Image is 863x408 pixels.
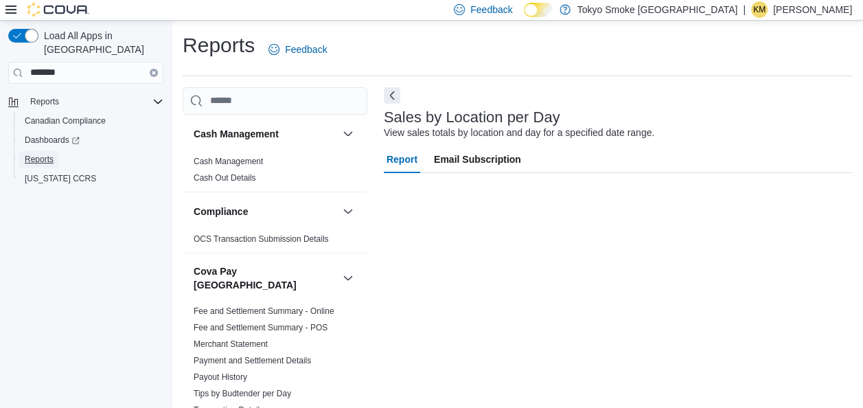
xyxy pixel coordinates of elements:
span: Email Subscription [434,146,521,173]
span: Fee and Settlement Summary - Online [194,306,334,317]
span: Reports [25,93,163,110]
span: Washington CCRS [19,170,163,187]
span: Reports [25,154,54,165]
a: Payment and Settlement Details [194,356,311,365]
span: Fee and Settlement Summary - POS [194,322,327,333]
a: [US_STATE] CCRS [19,170,102,187]
span: Report [387,146,417,173]
span: Cash Management [194,156,263,167]
div: Krista Maitland [751,1,768,18]
button: Cova Pay [GEOGRAPHIC_DATA] [194,264,337,292]
span: KM [753,1,766,18]
p: [PERSON_NAME] [773,1,852,18]
a: Dashboards [14,131,169,150]
button: Canadian Compliance [14,111,169,131]
button: Reports [3,92,169,111]
span: Canadian Compliance [19,113,163,129]
h3: Sales by Location per Day [384,109,560,126]
input: Dark Mode [524,3,553,17]
img: Cova [27,3,89,16]
button: Cash Management [340,126,356,142]
span: [US_STATE] CCRS [25,173,96,184]
span: Feedback [285,43,327,56]
a: Tips by Budtender per Day [194,389,291,398]
span: Feedback [470,3,512,16]
button: Reports [25,93,65,110]
a: Reports [19,151,59,168]
span: Dark Mode [524,17,525,18]
a: Merchant Statement [194,339,268,349]
span: Merchant Statement [194,339,268,350]
span: Reports [19,151,163,168]
a: Cash Out Details [194,173,256,183]
span: Payout History [194,372,247,383]
span: Payment and Settlement Details [194,355,311,366]
a: Cash Management [194,157,263,166]
span: Cash Out Details [194,172,256,183]
nav: Complex example [8,87,163,224]
h1: Reports [183,32,255,59]
span: Canadian Compliance [25,115,106,126]
span: Load All Apps in [GEOGRAPHIC_DATA] [38,29,163,56]
a: Feedback [263,36,332,63]
a: Dashboards [19,132,85,148]
button: Cash Management [194,127,337,141]
h3: Cash Management [194,127,279,141]
button: [US_STATE] CCRS [14,169,169,188]
button: Clear input [150,69,158,77]
a: Fee and Settlement Summary - POS [194,323,327,332]
a: Payout History [194,372,247,382]
span: Tips by Budtender per Day [194,388,291,399]
a: Fee and Settlement Summary - Online [194,306,334,316]
button: Next [384,87,400,104]
a: Canadian Compliance [19,113,111,129]
a: OCS Transaction Submission Details [194,234,329,244]
button: Cova Pay [GEOGRAPHIC_DATA] [340,270,356,286]
span: Dashboards [25,135,80,146]
div: View sales totals by location and day for a specified date range. [384,126,654,140]
span: Reports [30,96,59,107]
button: Compliance [194,205,337,218]
button: Compliance [340,203,356,220]
div: Cash Management [183,153,367,192]
span: Dashboards [19,132,163,148]
button: Reports [14,150,169,169]
p: Tokyo Smoke [GEOGRAPHIC_DATA] [577,1,738,18]
h3: Compliance [194,205,248,218]
div: Compliance [183,231,367,253]
p: | [743,1,746,18]
span: OCS Transaction Submission Details [194,234,329,245]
